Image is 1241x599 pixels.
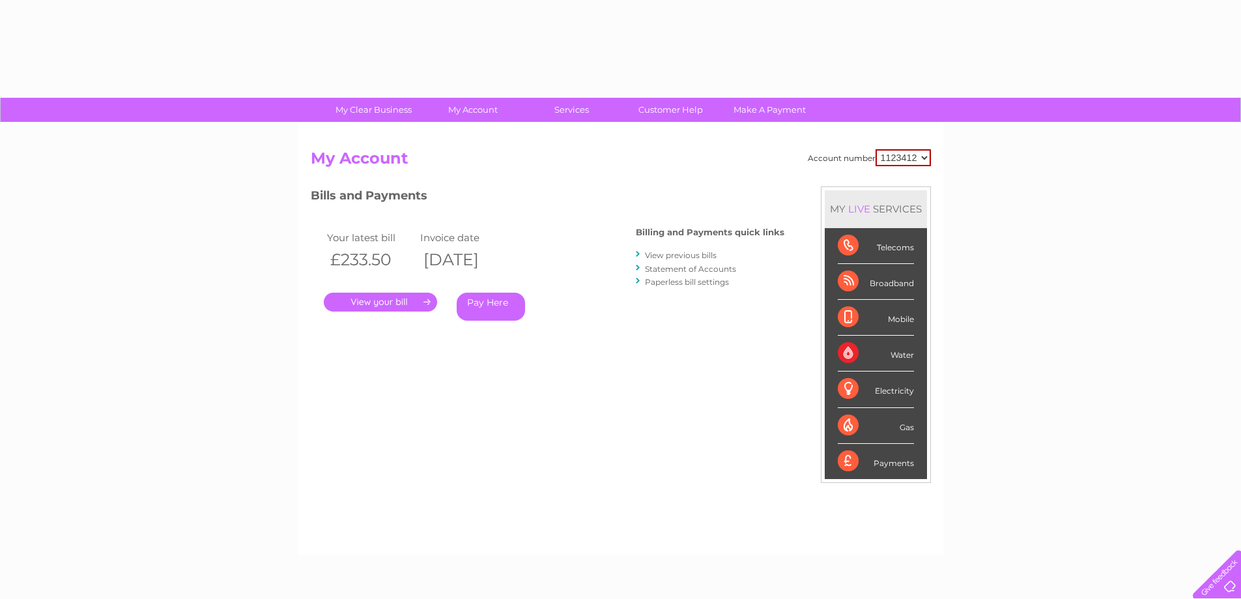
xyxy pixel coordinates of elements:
div: Water [838,336,914,372]
a: View previous bills [645,250,717,260]
div: Telecoms [838,228,914,264]
div: Account number [808,149,931,166]
div: Payments [838,444,914,479]
a: My Clear Business [320,98,427,122]
a: Make A Payment [716,98,823,122]
h3: Bills and Payments [311,186,784,209]
div: Mobile [838,300,914,336]
h2: My Account [311,149,931,174]
th: [DATE] [417,246,511,273]
div: Gas [838,408,914,444]
td: Invoice date [417,229,511,246]
h4: Billing and Payments quick links [636,227,784,237]
div: MY SERVICES [825,190,927,227]
a: Paperless bill settings [645,277,729,287]
td: Your latest bill [324,229,418,246]
div: Electricity [838,372,914,407]
a: Services [518,98,625,122]
a: Statement of Accounts [645,264,736,274]
a: . [324,293,437,312]
div: Broadband [838,264,914,300]
a: Customer Help [617,98,724,122]
a: Pay Here [457,293,525,321]
th: £233.50 [324,246,418,273]
div: LIVE [846,203,873,215]
a: My Account [419,98,526,122]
